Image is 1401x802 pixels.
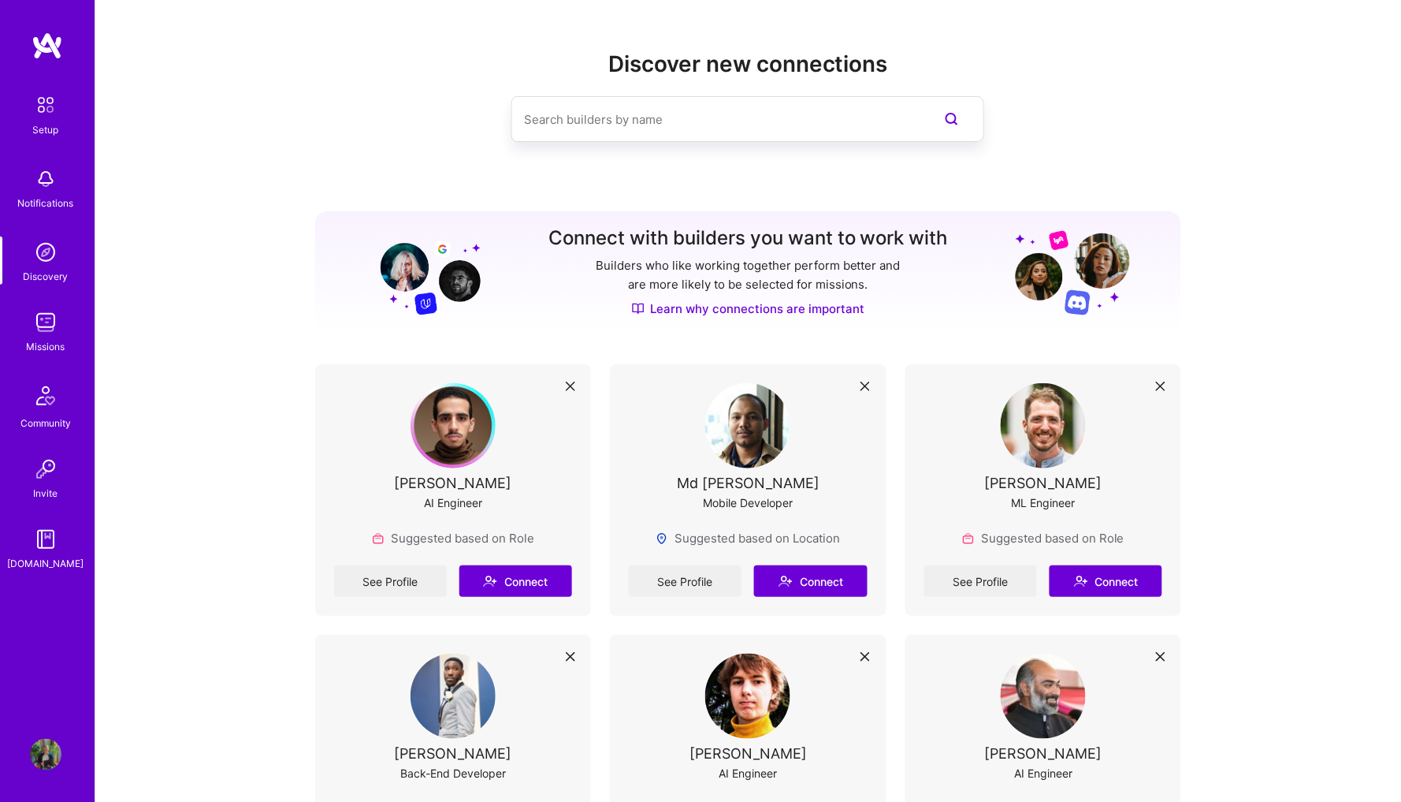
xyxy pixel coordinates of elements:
[24,268,69,285] div: Discovery
[689,745,807,762] div: [PERSON_NAME]
[29,88,62,121] img: setup
[593,256,904,294] p: Builders who like working together perform better and are more likely to be selected for missions.
[27,377,65,415] img: Community
[754,565,867,597] button: Connect
[459,565,572,597] button: Connect
[372,532,385,545] img: Role icon
[860,382,870,391] i: icon Close
[779,574,793,588] i: icon Connect
[20,415,71,431] div: Community
[924,565,1037,597] a: See Profile
[703,494,793,511] div: Mobile Developer
[1014,765,1072,781] div: AI Engineer
[30,524,61,555] img: guide book
[27,338,65,355] div: Missions
[32,32,63,60] img: logo
[315,51,1182,77] h2: Discover new connections
[1050,565,1162,597] button: Connect
[30,739,61,770] img: User Avatar
[394,745,511,762] div: [PERSON_NAME]
[30,307,61,338] img: teamwork
[372,530,534,546] div: Suggested based on Role
[400,765,506,781] div: Back-End Developer
[656,530,840,546] div: Suggested based on Location
[33,121,59,138] div: Setup
[18,195,74,211] div: Notifications
[411,654,496,739] img: User Avatar
[366,229,481,315] img: Grow your network
[30,237,61,268] img: discovery
[860,652,870,662] i: icon Close
[632,302,645,315] img: Discover
[719,765,777,781] div: AI Engineer
[985,475,1102,491] div: [PERSON_NAME]
[705,383,790,468] img: User Avatar
[1074,574,1088,588] i: icon Connect
[962,532,975,545] img: Role icon
[8,555,84,572] div: [DOMAIN_NAME]
[1156,382,1165,391] i: icon Close
[985,745,1102,762] div: [PERSON_NAME]
[1016,229,1130,315] img: Grow your network
[1001,654,1086,739] img: User Avatar
[656,532,668,545] img: Locations icon
[1012,494,1076,511] div: ML Engineer
[566,652,575,662] i: icon Close
[334,565,447,597] a: See Profile
[26,739,65,770] a: User Avatar
[942,110,961,129] i: icon SearchPurple
[962,530,1124,546] div: Suggested based on Role
[677,475,819,491] div: Md [PERSON_NAME]
[483,574,497,588] i: icon Connect
[30,163,61,195] img: bell
[411,383,496,468] img: User Avatar
[629,565,741,597] a: See Profile
[566,382,575,391] i: icon Close
[705,654,790,739] img: User Avatar
[1156,652,1165,662] i: icon Close
[394,475,511,491] div: [PERSON_NAME]
[424,494,482,511] div: AI Engineer
[524,99,909,140] input: Search builders by name
[632,300,865,317] a: Learn why connections are important
[548,227,948,250] h3: Connect with builders you want to work with
[1001,383,1086,468] img: User Avatar
[30,453,61,485] img: Invite
[34,485,58,502] div: Invite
